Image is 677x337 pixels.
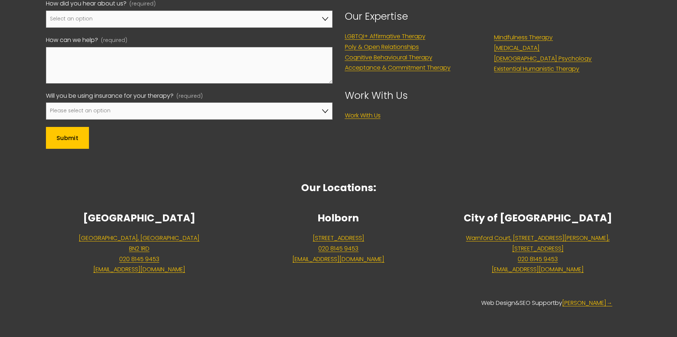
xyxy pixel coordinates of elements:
a: 020 8145 9453 [318,244,358,254]
a: 020 8145 9453 [518,254,558,265]
a: [EMAIL_ADDRESS][DOMAIN_NAME] [93,264,185,275]
a: Mindfulness Therapy [494,32,553,43]
a: Acceptance & Commitment Therapy [345,63,451,73]
strong: City of [GEOGRAPHIC_DATA] [464,211,612,225]
a: [EMAIL_ADDRESS][DOMAIN_NAME] [492,264,584,275]
a: Poly & Open Relationships [345,42,419,53]
a: SEO Support [520,298,555,309]
select: Will you be using insurance for your therapy? [46,102,332,120]
a: [STREET_ADDRESS] [313,233,364,244]
span: (required) [101,36,127,45]
a: Warnford Court, [STREET_ADDRESS][PERSON_NAME],[STREET_ADDRESS] [466,233,610,254]
strong: → [606,299,612,307]
span: Will you be using insurance for your therapy? [46,91,174,101]
a: LGBTQI+ Affirmative Therapy [345,31,425,42]
strong: Our Locations: [301,181,376,194]
select: How did you hear about us? [46,11,332,28]
p: Work With Us [345,87,631,105]
a: Web Design [481,298,515,309]
a: [PERSON_NAME]→ [562,298,612,309]
span: Submit [57,134,78,142]
a: Cognitive Behavioural Therapy [345,53,432,63]
a: Work With Us [345,111,381,121]
button: SubmitSubmit [46,127,89,149]
strong: Holborn [318,211,359,225]
a: Existential Humanistic Therapy [494,64,579,74]
a: [EMAIL_ADDRESS][DOMAIN_NAME] [292,254,384,265]
span: How can we help? [46,35,98,46]
strong: [GEOGRAPHIC_DATA] [83,211,195,225]
a: [MEDICAL_DATA] [494,43,540,54]
span: (required) [176,92,203,101]
a: [GEOGRAPHIC_DATA], [GEOGRAPHIC_DATA]BN2 1RD [79,233,199,254]
a: 020 8145 9453 [119,254,159,265]
a: [DEMOGRAPHIC_DATA] Psychology [494,54,592,64]
p: & by [46,287,631,309]
p: Our Expertise [345,8,482,26]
